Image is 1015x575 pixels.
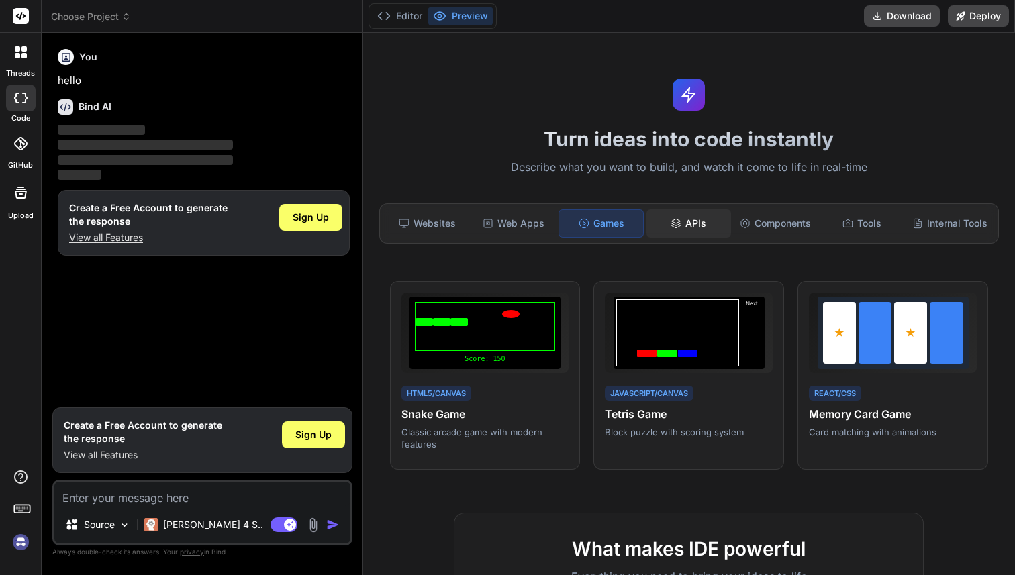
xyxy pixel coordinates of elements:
span: ‌ [58,125,145,135]
p: [PERSON_NAME] 4 S.. [163,518,263,531]
p: Classic arcade game with modern features [401,426,569,450]
h1: Create a Free Account to generate the response [69,201,228,228]
button: Download [864,5,940,27]
p: Block puzzle with scoring system [605,426,773,438]
button: Deploy [948,5,1009,27]
h6: You [79,50,97,64]
label: threads [6,68,35,79]
p: hello [58,73,350,89]
div: Games [559,209,644,238]
div: HTML5/Canvas [401,386,471,401]
label: Upload [8,210,34,221]
p: Card matching with animations [809,426,977,438]
span: Choose Project [51,10,131,23]
p: View all Features [64,448,222,462]
img: Claude 4 Sonnet [144,518,158,531]
h1: Create a Free Account to generate the response [64,419,222,446]
button: Preview [428,7,493,25]
p: Always double-check its answers. Your in Bind [52,545,352,558]
div: Websites [385,209,469,238]
h4: Tetris Game [605,406,773,422]
img: attachment [305,517,321,533]
div: JavaScript/Canvas [605,386,693,401]
label: code [11,113,30,124]
div: Score: 150 [415,354,555,364]
div: Next [742,299,762,366]
span: ‌ [58,170,101,180]
h2: What makes IDE powerful [476,535,902,563]
h4: Snake Game [401,406,569,422]
div: Tools [820,209,904,238]
h4: Memory Card Game [809,406,977,422]
p: Describe what you want to build, and watch it come to life in real-time [371,159,1008,176]
div: React/CSS [809,386,861,401]
h6: Bind AI [79,100,111,113]
p: Source [84,518,115,531]
p: View all Features [69,231,228,244]
span: Sign Up [293,211,329,224]
label: GitHub [8,160,33,171]
div: Web Apps [472,209,556,238]
span: privacy [180,547,204,556]
img: icon [326,518,340,531]
div: Components [734,209,818,238]
span: Sign Up [295,428,332,441]
img: signin [9,531,32,554]
div: Internal Tools [907,209,993,238]
img: Pick Models [119,519,130,531]
span: ‌ [58,155,233,165]
span: ‌ [58,140,233,150]
div: APIs [646,209,730,238]
h1: Turn ideas into code instantly [371,127,1008,151]
button: Editor [372,7,428,25]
